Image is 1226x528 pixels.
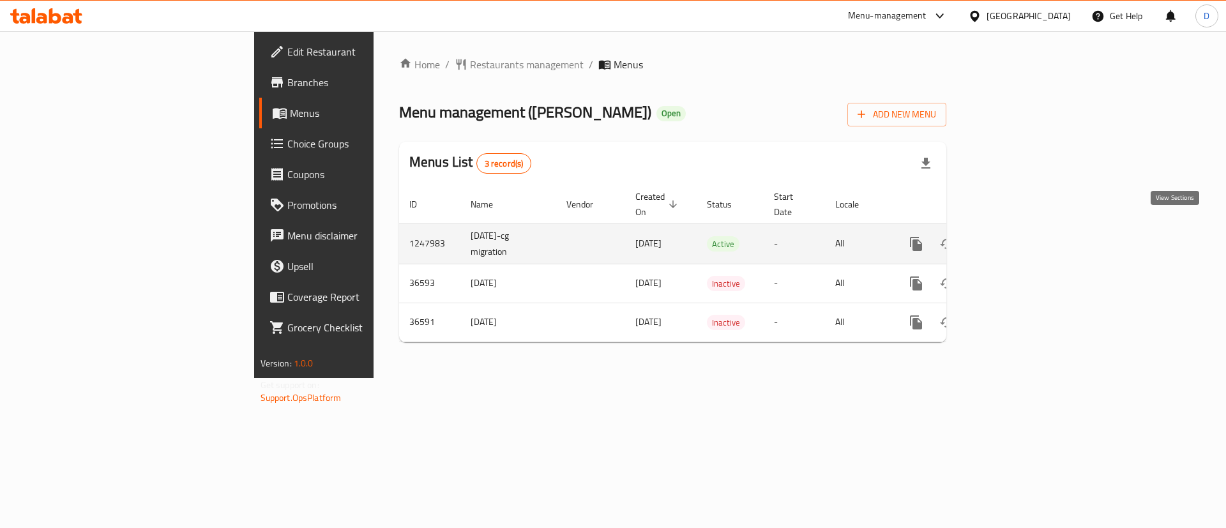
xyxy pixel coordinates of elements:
td: All [825,223,891,264]
button: Change Status [932,307,962,338]
span: Upsell [287,259,449,274]
span: Start Date [774,189,810,220]
button: Change Status [932,268,962,299]
span: Menus [614,57,643,72]
span: Status [707,197,748,212]
span: Grocery Checklist [287,320,449,335]
a: Coupons [259,159,459,190]
span: Promotions [287,197,449,213]
td: All [825,303,891,342]
span: Branches [287,75,449,90]
span: Locale [835,197,875,212]
button: more [901,307,932,338]
span: Name [471,197,510,212]
li: / [589,57,593,72]
button: more [901,229,932,259]
a: Branches [259,67,459,98]
span: Created On [635,189,681,220]
td: - [764,223,825,264]
span: Choice Groups [287,136,449,151]
span: Inactive [707,276,745,291]
td: [DATE] [460,303,556,342]
a: Menus [259,98,459,128]
td: [DATE] [460,264,556,303]
div: Menu-management [848,8,927,24]
span: Version: [261,355,292,372]
a: Coverage Report [259,282,459,312]
a: Choice Groups [259,128,459,159]
span: Menus [290,105,449,121]
a: Grocery Checklist [259,312,459,343]
span: Restaurants management [470,57,584,72]
td: - [764,303,825,342]
td: - [764,264,825,303]
span: Coupons [287,167,449,182]
a: Menu disclaimer [259,220,459,251]
td: [DATE]-cg migration [460,223,556,264]
div: Active [707,236,739,252]
button: Add New Menu [847,103,946,126]
span: D [1204,9,1209,23]
span: Menu disclaimer [287,228,449,243]
h2: Menus List [409,153,531,174]
table: enhanced table [399,185,1034,342]
span: Add New Menu [858,107,936,123]
span: [DATE] [635,313,662,330]
button: more [901,268,932,299]
span: [DATE] [635,235,662,252]
button: Change Status [932,229,962,259]
td: All [825,264,891,303]
div: Export file [911,148,941,179]
span: Coverage Report [287,289,449,305]
span: [DATE] [635,275,662,291]
span: Active [707,237,739,252]
span: Edit Restaurant [287,44,449,59]
span: 3 record(s) [477,158,531,170]
span: Inactive [707,315,745,330]
th: Actions [891,185,1034,224]
div: Open [656,106,686,121]
a: Restaurants management [455,57,584,72]
span: Get support on: [261,377,319,393]
span: Open [656,108,686,119]
div: [GEOGRAPHIC_DATA] [987,9,1071,23]
div: Total records count [476,153,532,174]
span: Vendor [566,197,610,212]
span: 1.0.0 [294,355,314,372]
a: Promotions [259,190,459,220]
nav: breadcrumb [399,57,946,72]
span: Menu management ( [PERSON_NAME] ) [399,98,651,126]
a: Edit Restaurant [259,36,459,67]
span: ID [409,197,434,212]
a: Support.OpsPlatform [261,389,342,406]
a: Upsell [259,251,459,282]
